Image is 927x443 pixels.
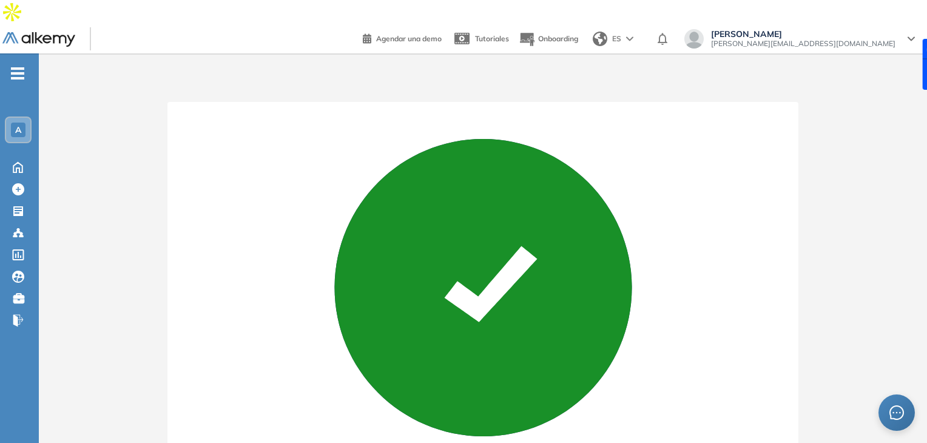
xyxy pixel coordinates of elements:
[15,125,21,135] span: A
[538,34,578,43] span: Onboarding
[626,36,633,41] img: arrow
[376,34,442,43] span: Agendar una demo
[711,29,895,39] span: [PERSON_NAME]
[612,33,621,44] span: ES
[11,72,24,75] i: -
[593,32,607,46] img: world
[2,32,75,47] img: Logo
[519,26,578,52] button: Onboarding
[475,34,509,43] span: Tutoriales
[451,23,509,55] a: Tutoriales
[889,405,905,421] span: message
[363,30,442,45] a: Agendar una demo
[711,39,895,49] span: [PERSON_NAME][EMAIL_ADDRESS][DOMAIN_NAME]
